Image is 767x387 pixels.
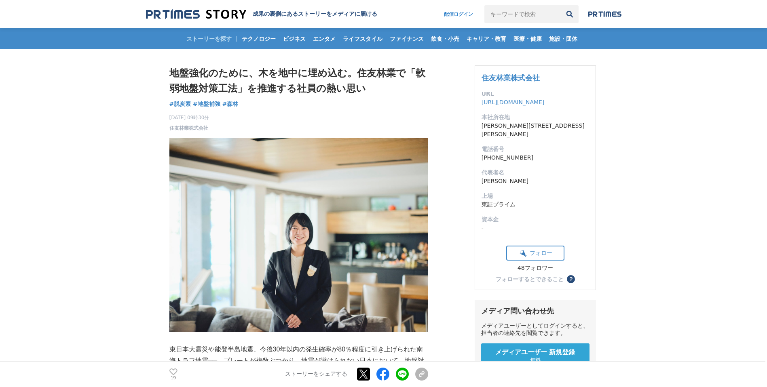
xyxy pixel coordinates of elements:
[567,275,575,283] button: ？
[530,357,541,364] span: 無料
[482,145,589,154] dt: 電話番号
[146,9,246,20] img: 成果の裏側にあるストーリーをメディアに届ける
[568,276,574,282] span: ？
[495,348,575,357] span: メディアユーザー 新規登録
[481,306,590,316] div: メディア問い合わせ先
[239,28,279,49] a: テクノロジー
[340,28,386,49] a: ライフスタイル
[482,122,589,139] dd: [PERSON_NAME][STREET_ADDRESS][PERSON_NAME]
[340,35,386,42] span: ライフスタイル
[310,28,339,49] a: エンタメ
[482,90,589,98] dt: URL
[482,168,589,177] dt: 代表者名
[169,138,428,332] img: thumbnail_5387bf90-cf15-11ef-b09f-9b8a018b9906.jpg
[546,35,581,42] span: 施設・団体
[280,35,309,42] span: ビジネス
[169,376,177,380] p: 19
[169,100,191,108] a: #脱炭素
[280,28,309,49] a: ビジネス
[463,35,509,42] span: キャリア・教育
[387,28,427,49] a: ファイナンス
[482,99,545,105] a: [URL][DOMAIN_NAME]
[561,5,579,23] button: 検索
[496,276,564,282] div: フォローするとできること
[463,28,509,49] a: キャリア・教育
[253,11,377,18] h2: 成果の裏側にあるストーリーをメディアに届ける
[169,344,428,379] p: 東日本大震災や能登半島地震、今後30年以内の発生確率が80％程度に引き上げられた南海トラフ地震──。プレートが複数ぶつかり、地震が避けられない日本において、地盤対策の重要性と緊急性が高まっている。
[310,35,339,42] span: エンタメ
[436,5,481,23] a: 配信ログイン
[387,35,427,42] span: ファイナンス
[484,5,561,23] input: キーワードで検索
[506,246,564,261] button: フォロー
[482,192,589,200] dt: 上場
[482,154,589,162] dd: [PHONE_NUMBER]
[481,343,590,369] a: メディアユーザー 新規登録 無料
[481,322,590,337] div: メディアユーザーとしてログインすると、担当者の連絡先を閲覧できます。
[510,35,545,42] span: 医療・健康
[506,265,564,272] div: 48フォロワー
[482,200,589,209] dd: 東証プライム
[428,28,463,49] a: 飲食・小売
[482,215,589,224] dt: 資本金
[482,177,589,185] dd: [PERSON_NAME]
[222,100,239,108] a: #森林
[169,65,428,97] h1: 地盤強化のために、木を地中に埋め込む。住友林業で「軟弱地盤対策工法」を推進する社員の熱い思い
[146,9,377,20] a: 成果の裏側にあるストーリーをメディアに届ける 成果の裏側にあるストーリーをメディアに届ける
[482,113,589,122] dt: 本社所在地
[169,124,208,132] a: 住友林業株式会社
[239,35,279,42] span: テクノロジー
[169,114,209,121] span: [DATE] 09時30分
[510,28,545,49] a: 医療・健康
[428,35,463,42] span: 飲食・小売
[482,74,540,82] a: 住友林業株式会社
[588,11,621,17] img: prtimes
[546,28,581,49] a: 施設・団体
[482,224,589,232] dd: -
[193,100,220,108] a: #地盤補強
[285,371,347,378] p: ストーリーをシェアする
